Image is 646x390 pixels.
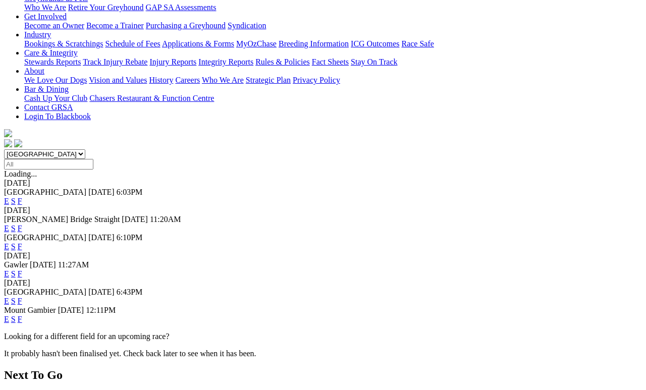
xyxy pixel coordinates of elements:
a: MyOzChase [236,39,277,48]
a: Get Involved [24,12,67,21]
a: Schedule of Fees [105,39,160,48]
a: History [149,76,173,84]
div: [DATE] [4,179,642,188]
a: E [4,297,9,305]
div: Bar & Dining [24,94,642,103]
a: S [11,297,16,305]
a: E [4,315,9,323]
div: [DATE] [4,206,642,215]
a: Retire Your Greyhound [68,3,144,12]
a: F [18,224,22,233]
a: Race Safe [401,39,434,48]
span: [GEOGRAPHIC_DATA] [4,188,86,196]
div: Care & Integrity [24,58,642,67]
a: Become an Owner [24,21,84,30]
a: ICG Outcomes [351,39,399,48]
span: Gawler [4,260,28,269]
a: Purchasing a Greyhound [146,21,226,30]
input: Select date [4,159,93,170]
a: F [18,315,22,323]
a: Contact GRSA [24,103,73,112]
a: Privacy Policy [293,76,340,84]
a: S [11,269,16,278]
div: [DATE] [4,278,642,288]
a: Login To Blackbook [24,112,91,121]
a: S [11,315,16,323]
p: Looking for a different field for an upcoming race? [4,332,642,341]
a: Who We Are [24,3,66,12]
span: [GEOGRAPHIC_DATA] [4,288,86,296]
a: We Love Our Dogs [24,76,87,84]
img: facebook.svg [4,139,12,147]
a: F [18,269,22,278]
h2: Next To Go [4,368,642,382]
a: Who We Are [202,76,244,84]
a: Industry [24,30,51,39]
div: Greyhounds as Pets [24,3,642,12]
span: 11:27AM [58,260,89,269]
div: [DATE] [4,251,642,260]
span: 11:20AM [150,215,181,224]
a: E [4,242,9,251]
img: twitter.svg [14,139,22,147]
a: S [11,242,16,251]
span: 6:03PM [117,188,143,196]
a: Cash Up Your Club [24,94,87,102]
a: S [11,224,16,233]
a: Fact Sheets [312,58,349,66]
span: [DATE] [88,188,115,196]
span: [DATE] [58,306,84,314]
span: [PERSON_NAME] Bridge Straight [4,215,120,224]
span: [DATE] [88,233,115,242]
a: F [18,197,22,205]
img: logo-grsa-white.png [4,129,12,137]
span: 6:10PM [117,233,143,242]
a: Injury Reports [149,58,196,66]
a: E [4,269,9,278]
div: About [24,76,642,85]
a: GAP SA Assessments [146,3,217,12]
span: [DATE] [88,288,115,296]
a: Strategic Plan [246,76,291,84]
a: Careers [175,76,200,84]
span: [GEOGRAPHIC_DATA] [4,233,86,242]
a: Stay On Track [351,58,397,66]
a: Rules & Policies [255,58,310,66]
a: Applications & Forms [162,39,234,48]
partial: It probably hasn't been finalised yet. Check back later to see when it has been. [4,349,256,358]
div: Industry [24,39,642,48]
a: Bar & Dining [24,85,69,93]
a: Integrity Reports [198,58,253,66]
span: 12:11PM [86,306,116,314]
a: S [11,197,16,205]
a: Chasers Restaurant & Function Centre [89,94,214,102]
a: Stewards Reports [24,58,81,66]
a: F [18,242,22,251]
span: 6:43PM [117,288,143,296]
span: Loading... [4,170,37,178]
a: F [18,297,22,305]
a: Syndication [228,21,266,30]
div: Get Involved [24,21,642,30]
span: [DATE] [30,260,56,269]
a: Vision and Values [89,76,147,84]
a: About [24,67,44,75]
span: [DATE] [122,215,148,224]
a: Become a Trainer [86,21,144,30]
a: Care & Integrity [24,48,78,57]
a: E [4,197,9,205]
a: Breeding Information [279,39,349,48]
a: Track Injury Rebate [83,58,147,66]
a: Bookings & Scratchings [24,39,103,48]
span: Mount Gambier [4,306,56,314]
a: E [4,224,9,233]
